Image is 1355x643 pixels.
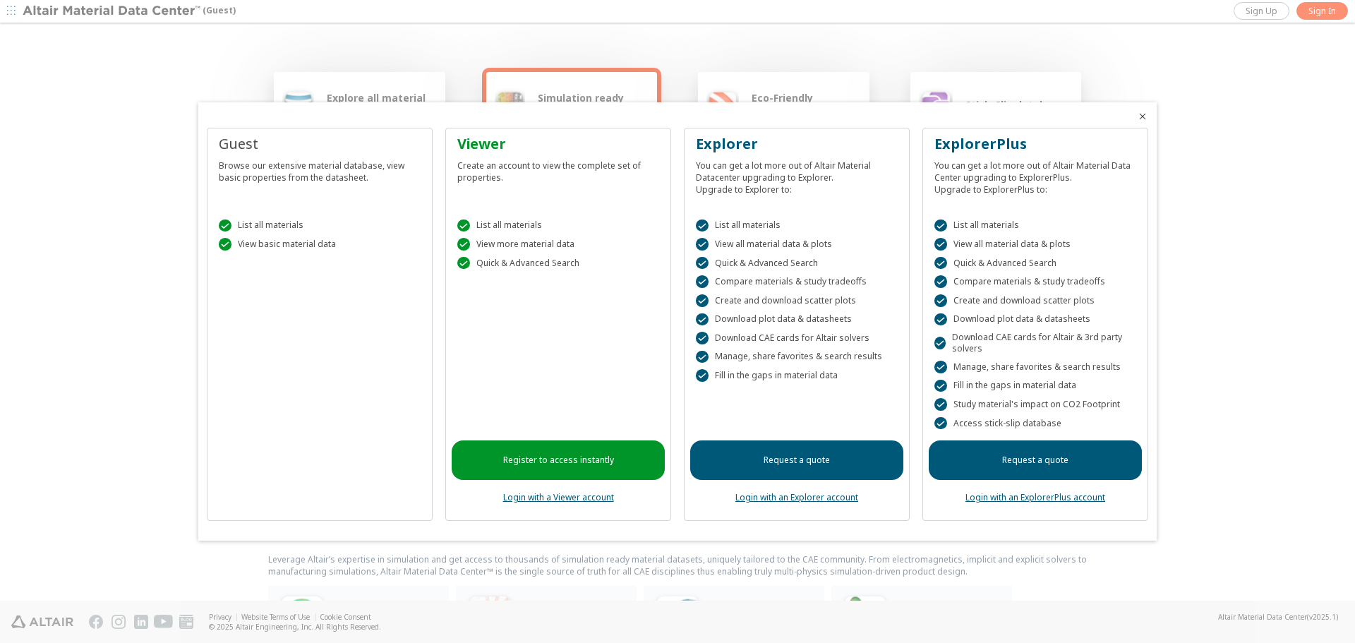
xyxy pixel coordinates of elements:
[696,332,898,344] div: Download CAE cards for Altair solvers
[934,313,947,326] div: 
[696,220,709,232] div: 
[457,220,659,232] div: List all materials
[934,417,1136,430] div: Access stick-slip database
[934,257,947,270] div: 
[696,238,898,251] div: View all material data & plots
[934,361,1136,373] div: Manage, share favorites & search results
[452,440,665,480] a: Register to access instantly
[696,294,898,307] div: Create and download scatter plots
[934,313,1136,326] div: Download plot data & datasheets
[934,294,1136,307] div: Create and download scatter plots
[219,220,231,232] div: 
[696,351,898,363] div: Manage, share favorites & search results
[696,257,898,270] div: Quick & Advanced Search
[696,369,709,382] div: 
[696,313,898,326] div: Download plot data & datasheets
[735,491,858,503] a: Login with an Explorer account
[934,154,1136,196] div: You can get a lot more out of Altair Material Data Center upgrading to ExplorerPlus. Upgrade to E...
[457,257,659,270] div: Quick & Advanced Search
[934,337,946,349] div: 
[934,380,947,392] div: 
[934,220,1136,232] div: List all materials
[696,238,709,251] div: 
[696,257,709,270] div: 
[934,220,947,232] div: 
[934,275,947,288] div: 
[934,398,947,411] div: 
[219,134,421,154] div: Guest
[934,238,947,251] div: 
[934,361,947,373] div: 
[457,220,470,232] div: 
[457,134,659,154] div: Viewer
[219,220,421,232] div: List all materials
[696,351,709,363] div: 
[457,154,659,184] div: Create an account to view the complete set of properties.
[696,275,709,288] div: 
[934,332,1136,354] div: Download CAE cards for Altair & 3rd party solvers
[696,313,709,326] div: 
[457,257,470,270] div: 
[696,275,898,288] div: Compare materials & study tradeoffs
[457,238,659,251] div: View more material data
[929,440,1142,480] a: Request a quote
[934,134,1136,154] div: ExplorerPlus
[696,154,898,196] div: You can get a lot more out of Altair Material Datacenter upgrading to Explorer. Upgrade to Explor...
[934,398,1136,411] div: Study material's impact on CO2 Footprint
[219,238,231,251] div: 
[934,380,1136,392] div: Fill in the gaps in material data
[696,332,709,344] div: 
[696,220,898,232] div: List all materials
[457,238,470,251] div: 
[696,134,898,154] div: Explorer
[965,491,1105,503] a: Login with an ExplorerPlus account
[696,294,709,307] div: 
[696,369,898,382] div: Fill in the gaps in material data
[934,257,1136,270] div: Quick & Advanced Search
[934,238,1136,251] div: View all material data & plots
[690,440,903,480] a: Request a quote
[1137,111,1148,122] button: Close
[219,154,421,184] div: Browse our extensive material database, view basic properties from the datasheet.
[934,275,1136,288] div: Compare materials & study tradeoffs
[503,491,614,503] a: Login with a Viewer account
[934,417,947,430] div: 
[219,238,421,251] div: View basic material data
[934,294,947,307] div: 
